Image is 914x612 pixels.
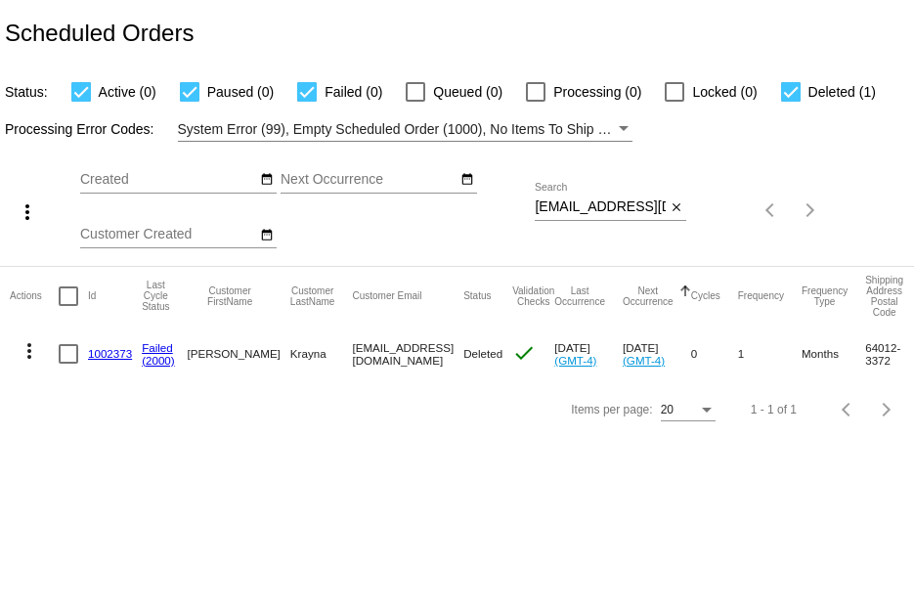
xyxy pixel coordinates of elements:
input: Customer Created [80,227,256,242]
button: Previous page [752,191,791,230]
a: (GMT-4) [623,354,665,367]
mat-cell: Krayna [290,326,353,382]
button: Change sorting for Frequency [738,290,784,302]
a: (GMT-4) [554,354,596,367]
span: Deleted (1) [808,80,876,104]
button: Change sorting for LastProcessingCycleId [142,280,169,312]
a: Failed [142,341,173,354]
mat-icon: date_range [260,172,274,188]
mat-icon: date_range [260,228,274,243]
span: Failed (0) [325,80,382,104]
button: Change sorting for CustomerFirstName [187,285,272,307]
mat-cell: 0 [691,326,738,382]
span: Paused (0) [207,80,274,104]
span: Deleted [463,347,502,360]
button: Previous page [828,390,867,429]
span: Status: [5,84,48,100]
mat-header-cell: Actions [10,267,59,326]
button: Change sorting for Status [463,290,491,302]
button: Next page [867,390,906,429]
button: Change sorting for NextOccurrenceUtc [623,285,674,307]
input: Created [80,172,256,188]
a: 1002373 [88,347,132,360]
button: Change sorting for FrequencyType [802,285,848,307]
mat-cell: 1 [738,326,802,382]
span: Queued (0) [433,80,502,104]
mat-icon: date_range [460,172,474,188]
h2: Scheduled Orders [5,20,194,47]
input: Search [535,199,666,215]
span: 20 [661,403,674,416]
button: Change sorting for ShippingPostcode [865,275,903,318]
mat-icon: check [512,341,536,365]
mat-header-cell: Validation Checks [512,267,554,326]
span: Active (0) [99,80,156,104]
mat-icon: more_vert [18,339,41,363]
mat-select: Filter by Processing Error Codes [178,117,632,142]
div: 1 - 1 of 1 [751,403,797,416]
mat-cell: [EMAIL_ADDRESS][DOMAIN_NAME] [352,326,463,382]
button: Change sorting for CustomerLastName [290,285,335,307]
mat-select: Items per page: [661,404,716,417]
mat-icon: close [670,200,683,216]
span: Processing (0) [553,80,641,104]
span: Processing Error Codes: [5,121,154,137]
button: Change sorting for LastOccurrenceUtc [554,285,605,307]
button: Change sorting for Id [88,290,96,302]
div: Items per page: [571,403,652,416]
mat-cell: [PERSON_NAME] [187,326,289,382]
span: Locked (0) [692,80,757,104]
a: (2000) [142,354,175,367]
button: Clear [666,197,686,218]
mat-cell: [DATE] [554,326,623,382]
button: Next page [791,191,830,230]
button: Change sorting for Cycles [691,290,720,302]
button: Change sorting for CustomerEmail [352,290,421,302]
mat-cell: [DATE] [623,326,691,382]
mat-cell: Months [802,326,865,382]
input: Next Occurrence [281,172,457,188]
mat-icon: more_vert [16,200,39,224]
